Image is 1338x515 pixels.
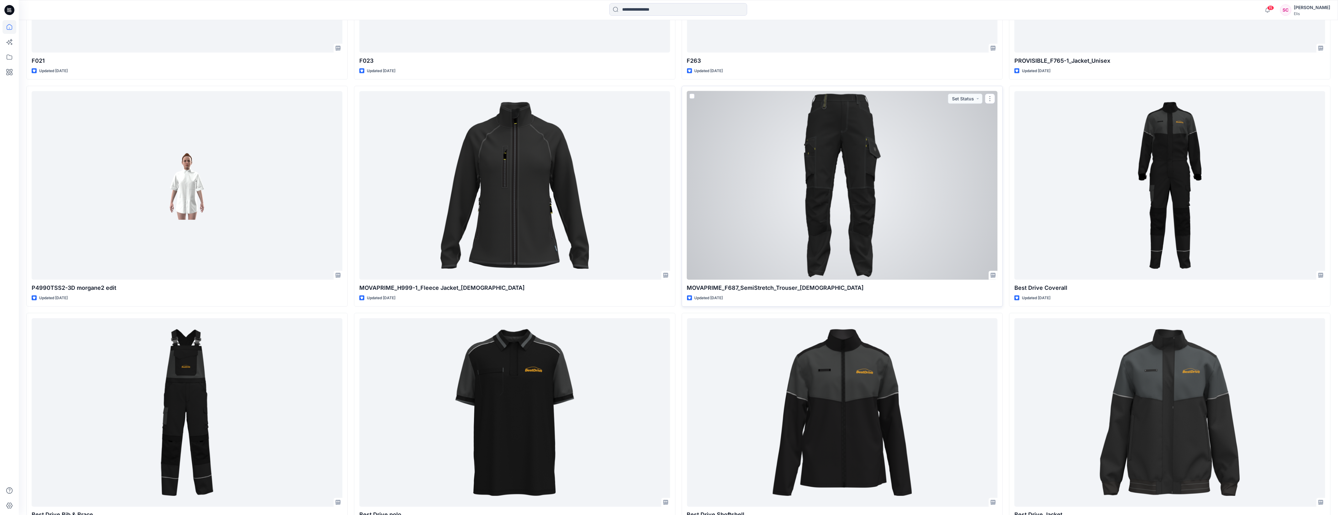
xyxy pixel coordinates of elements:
p: Updated [DATE] [695,68,723,74]
a: MOVAPRIME_F687_SemiStretch_Trouser_Ladies [687,91,998,280]
p: Updated [DATE] [367,68,395,74]
p: Updated [DATE] [367,295,395,301]
p: F263 [687,56,998,65]
a: Best Drive Bib & Brace [32,318,342,507]
p: Updated [DATE] [695,295,723,301]
div: Elis [1294,11,1330,16]
div: SC [1280,4,1291,16]
a: Best Drive Coverall [1014,91,1325,280]
p: Updated [DATE] [39,295,68,301]
div: [PERSON_NAME] [1294,4,1330,11]
a: Best Drive Jacket [1014,318,1325,507]
a: MOVAPRIME_H999-1_Fleece Jacket_Ladies [359,91,670,280]
span: 15 [1267,5,1274,10]
a: P4990TSS2-3D morgane2 edit [32,91,342,280]
p: MOVAPRIME_F687_SemiStretch_Trouser_[DEMOGRAPHIC_DATA] [687,284,998,292]
p: Updated [DATE] [1022,295,1050,301]
p: F021 [32,56,342,65]
p: MOVAPRIME_H999-1_Fleece Jacket_[DEMOGRAPHIC_DATA] [359,284,670,292]
p: Updated [DATE] [39,68,68,74]
p: F023 [359,56,670,65]
a: Best Drive Shoftshell [687,318,998,507]
p: Updated [DATE] [1022,68,1050,74]
p: PROVISIBLE_F765-1_Jacket_Unisex [1014,56,1325,65]
a: Best Drive polo [359,318,670,507]
p: P4990TSS2-3D morgane2 edit [32,284,342,292]
p: Best Drive Coverall [1014,284,1325,292]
